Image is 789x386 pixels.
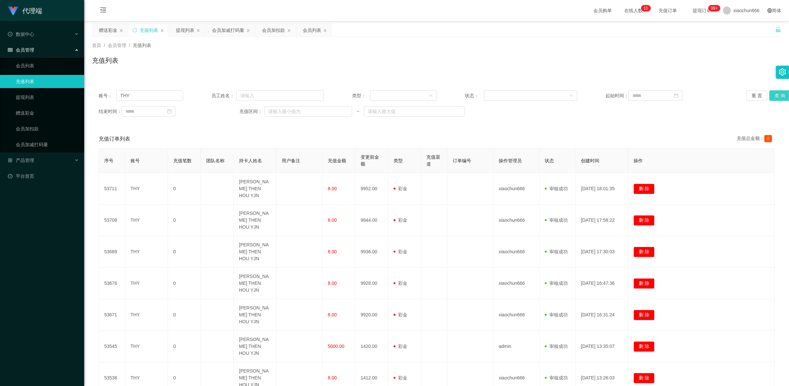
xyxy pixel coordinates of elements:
[16,106,79,120] a: 赠送彩金
[394,312,407,317] span: 彩金
[16,138,79,151] a: 会员加减打码量
[125,236,168,268] td: THY
[125,331,168,362] td: THY
[674,93,679,98] i: 图标: calendar
[206,158,225,163] span: 团队名称
[234,205,276,236] td: [PERSON_NAME] THEN HOU YJN
[8,32,34,37] span: 数据中心
[576,236,628,268] td: [DATE] 17:30:03
[328,217,337,223] span: 8.00
[328,375,337,380] span: 8.00
[355,268,388,299] td: 9928.00
[646,5,648,11] p: 1
[236,90,324,101] input: 请输入
[99,173,125,205] td: 53711
[16,122,79,135] a: 会员加扣款
[99,268,125,299] td: 53676
[576,299,628,331] td: [DATE] 16:31:24
[99,108,122,115] span: 结束时间：
[493,331,539,362] td: admin
[767,8,772,13] i: 图标: global
[104,43,105,48] span: /
[168,205,201,236] td: 0
[264,106,352,117] input: 请输入最小值为
[176,24,194,36] div: 提现列表
[239,108,264,115] span: 充值区间：
[160,29,164,33] i: 图标: close
[576,268,628,299] td: [DATE] 16:47:36
[364,106,465,117] input: 请输入最大值
[746,90,767,101] button: 重 置
[282,158,300,163] span: 用户备注
[493,205,539,236] td: xiaochun666
[234,268,276,299] td: [PERSON_NAME] THEN HOU YJN
[352,92,370,99] span: 类型：
[131,158,140,163] span: 账号
[493,173,539,205] td: xiaochun666
[168,173,201,205] td: 0
[355,299,388,331] td: 9920.00
[545,158,554,163] span: 状态
[634,184,655,194] button: 删 除
[16,91,79,104] a: 提现列表
[493,236,539,268] td: xiaochun666
[655,8,680,13] span: 充值订单
[429,94,433,98] i: 图标: down
[104,158,113,163] span: 序号
[394,186,407,191] span: 彩金
[168,236,201,268] td: 0
[569,94,573,98] i: 图标: down
[355,205,388,236] td: 9944.00
[737,135,775,143] div: 充值总金额：
[493,268,539,299] td: xiaochun666
[634,215,655,226] button: 删 除
[99,205,125,236] td: 53708
[545,249,568,254] span: 审核成功
[168,299,201,331] td: 0
[116,90,183,101] input: 请输入
[8,48,12,52] i: 图标: table
[576,205,628,236] td: [DATE] 17:58:22
[764,135,772,142] span: 0
[239,158,262,163] span: 持卡人姓名
[775,27,781,33] i: 图标: unlock
[394,281,407,286] span: 彩金
[634,373,655,383] button: 删 除
[355,331,388,362] td: 1420.00
[211,92,236,99] span: 员工姓名：
[99,135,130,143] span: 充值订单列表
[234,173,276,205] td: [PERSON_NAME] THEN HOU YJN
[355,173,388,205] td: 9952.00
[8,170,79,183] a: 图标: dashboard平台首页
[328,186,337,191] span: 8.00
[328,312,337,317] span: 8.00
[493,299,539,331] td: xiaochun666
[99,236,125,268] td: 53689
[22,0,42,21] h1: 代理端
[246,29,250,33] i: 图标: close
[689,8,714,13] span: 提现订单
[576,173,628,205] td: [DATE] 18:01:35
[99,331,125,362] td: 53545
[167,109,172,114] i: 图标: calendar
[634,310,655,320] button: 删 除
[499,158,522,163] span: 操作管理员
[92,0,114,21] i: 图标: menu-fold
[323,29,327,33] i: 图标: close
[92,56,118,65] h1: 充值列表
[129,43,130,48] span: /
[545,217,568,223] span: 审核成功
[8,158,12,163] i: 图标: appstore-o
[125,173,168,205] td: THY
[168,268,201,299] td: 0
[234,236,276,268] td: [PERSON_NAME] THEN HOU YJN
[634,341,655,352] button: 删 除
[352,108,364,115] span: ~
[262,24,285,36] div: 会员加扣款
[355,236,388,268] td: 9936.00
[465,92,484,99] span: 状态：
[394,249,407,254] span: 彩金
[708,5,720,11] sup: 1190
[140,24,158,36] div: 充值列表
[8,7,18,16] img: logo.9652507e.png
